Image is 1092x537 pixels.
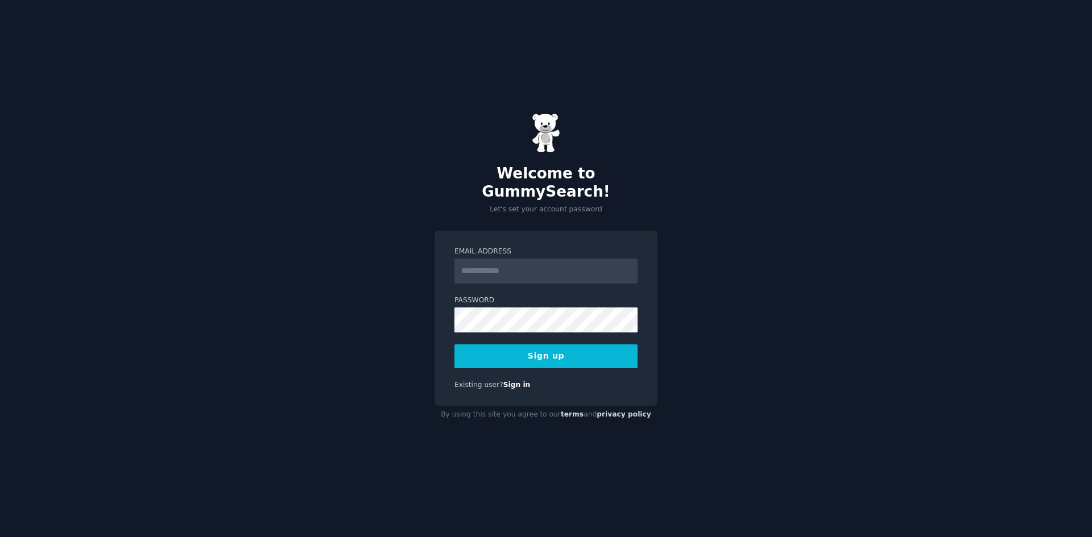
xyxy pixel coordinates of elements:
span: Existing user? [454,381,503,389]
label: Email Address [454,247,638,257]
p: Let's set your account password [435,205,657,215]
label: Password [454,295,638,306]
a: terms [561,410,584,418]
button: Sign up [454,344,638,368]
img: Gummy Bear [532,113,560,153]
div: By using this site you agree to our and [435,406,657,424]
h2: Welcome to GummySearch! [435,165,657,201]
a: Sign in [503,381,531,389]
a: privacy policy [597,410,651,418]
